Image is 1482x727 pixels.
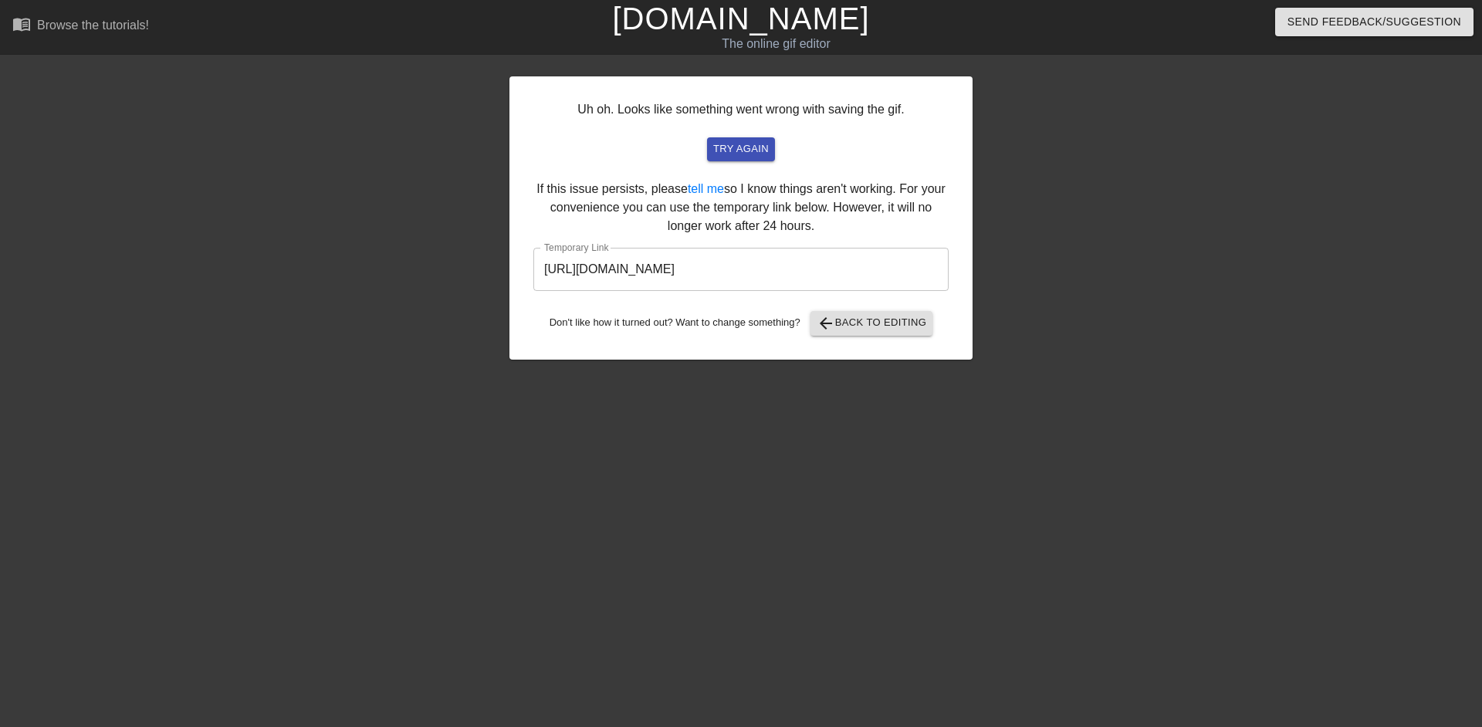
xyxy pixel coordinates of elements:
span: menu_book [12,15,31,33]
div: Uh oh. Looks like something went wrong with saving the gif. If this issue persists, please so I k... [509,76,973,360]
span: Back to Editing [817,314,927,333]
span: arrow_back [817,314,835,333]
button: try again [707,137,775,161]
button: Back to Editing [810,311,933,336]
div: Browse the tutorials! [37,19,149,32]
a: Browse the tutorials! [12,15,149,39]
a: [DOMAIN_NAME] [612,2,869,36]
button: Send Feedback/Suggestion [1275,8,1474,36]
span: try again [713,140,769,158]
div: Don't like how it turned out? Want to change something? [533,311,949,336]
input: bare [533,248,949,291]
div: The online gif editor [502,35,1051,53]
a: tell me [688,182,724,195]
span: Send Feedback/Suggestion [1287,12,1461,32]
